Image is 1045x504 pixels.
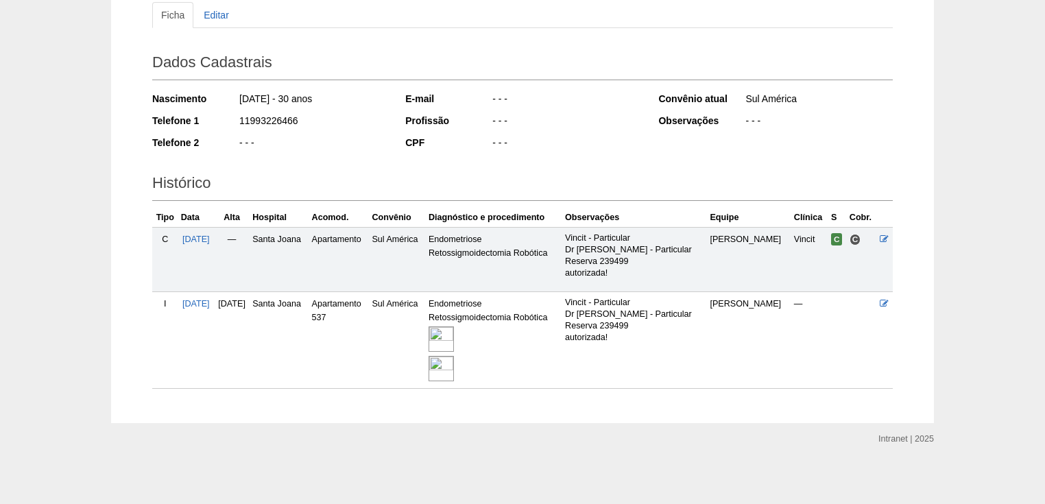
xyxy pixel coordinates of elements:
div: Profissão [405,114,491,128]
a: Editar [195,2,238,28]
div: - - - [491,114,640,131]
th: S [828,208,847,228]
th: Alta [214,208,250,228]
div: - - - [238,136,387,153]
td: Sul América [369,292,425,389]
div: [DATE] - 30 anos [238,92,387,109]
div: Observações [658,114,744,128]
div: 11993226466 [238,114,387,131]
div: - - - [744,114,893,131]
th: Hospital [250,208,309,228]
p: Vincit - Particular Dr [PERSON_NAME] - Particular Reserva 239499 autorizada! [565,297,704,344]
div: Nascimento [152,92,238,106]
th: Clínica [791,208,828,228]
td: Endometriose Retossigmoidectomia Robótica [426,227,562,291]
span: Confirmada [831,233,843,245]
td: Vincit [791,227,828,291]
div: C [155,232,176,246]
div: Intranet | 2025 [878,432,934,446]
div: - - - [491,136,640,153]
td: Santa Joana [250,227,309,291]
td: Endometriose Retossigmoidectomia Robótica [426,292,562,389]
h2: Histórico [152,169,893,201]
h2: Dados Cadastrais [152,49,893,80]
th: Cobr. [847,208,877,228]
td: — [791,292,828,389]
th: Tipo [152,208,178,228]
div: Telefone 2 [152,136,238,149]
div: - - - [491,92,640,109]
th: Acomod. [309,208,370,228]
span: [DATE] [218,299,245,309]
td: Sul América [369,227,425,291]
p: Vincit - Particular Dr [PERSON_NAME] - Particular Reserva 239499 autorizada! [565,232,704,279]
div: Sul América [744,92,893,109]
th: Convênio [369,208,425,228]
td: Santa Joana [250,292,309,389]
th: Data [178,208,214,228]
th: Observações [562,208,707,228]
div: Telefone 1 [152,114,238,128]
th: Equipe [707,208,791,228]
div: I [155,297,176,311]
th: Diagnóstico e procedimento [426,208,562,228]
td: Apartamento [309,227,370,291]
div: Convênio atual [658,92,744,106]
a: [DATE] [182,235,210,244]
td: [PERSON_NAME] [707,227,791,291]
div: CPF [405,136,491,149]
td: Apartamento 537 [309,292,370,389]
a: Ficha [152,2,193,28]
td: — [214,227,250,291]
td: [PERSON_NAME] [707,292,791,389]
div: E-mail [405,92,491,106]
span: Consultório [850,234,861,245]
a: [DATE] [182,299,210,309]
